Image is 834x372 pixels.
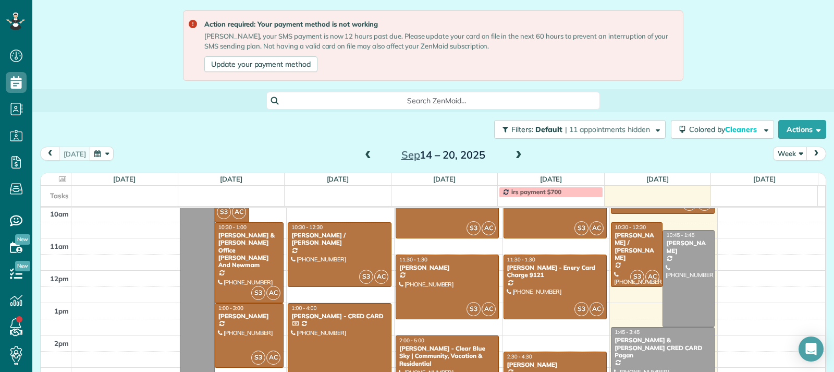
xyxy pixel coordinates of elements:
[773,147,807,161] button: Week
[399,264,496,271] div: [PERSON_NAME]
[291,305,316,311] span: 1:00 - 4:00
[535,125,563,134] span: Default
[615,224,646,231] span: 10:30 - 12:30
[399,256,427,263] span: 11:30 - 1:30
[590,221,604,235] span: AC
[565,125,650,134] span: | 11 appointments hidden
[540,175,562,183] a: [DATE]
[220,175,242,183] a: [DATE]
[615,329,640,335] span: 1:45 - 3:45
[467,302,481,316] span: S3
[266,351,280,365] span: AC
[614,232,659,262] div: [PERSON_NAME] / [PERSON_NAME]
[50,274,69,283] span: 12pm
[399,345,496,367] div: [PERSON_NAME] - Clear Blue Sky | Community, Vacation & Residential
[630,270,644,284] span: S3
[666,232,694,238] span: 10:45 - 1:45
[291,232,388,247] div: [PERSON_NAME] / [PERSON_NAME]
[40,147,60,161] button: prev
[15,261,30,271] span: New
[232,205,246,219] span: AC
[251,286,265,300] span: S3
[291,224,323,231] span: 10:30 - 12:30
[327,175,349,183] a: [DATE]
[59,147,91,161] button: [DATE]
[646,175,669,183] a: [DATE]
[251,351,265,365] span: S3
[113,175,136,183] a: [DATE]
[574,221,588,235] span: S3
[507,264,604,279] div: [PERSON_NAME] - Enery Card Charge 9121
[507,353,532,360] span: 2:30 - 4:30
[778,120,826,139] button: Actions
[494,120,666,139] button: Filters: Default | 11 appointments hidden
[399,337,424,344] span: 2:00 - 5:00
[218,224,247,231] span: 10:30 - 1:00
[401,148,420,161] span: Sep
[614,337,712,359] div: [PERSON_NAME] & [PERSON_NAME] CRED CARD Pagan
[218,232,280,269] div: [PERSON_NAME] & [PERSON_NAME] Office [PERSON_NAME] And Newmam
[806,147,826,161] button: next
[511,188,561,196] span: irs payment $700
[218,313,280,320] div: [PERSON_NAME]
[50,210,69,218] span: 10am
[359,270,373,284] span: S3
[54,339,69,347] span: 2pm
[50,242,69,250] span: 11am
[753,175,776,183] a: [DATE]
[725,125,758,134] span: Cleaners
[799,337,824,362] div: Open Intercom Messenger
[433,175,456,183] a: [DATE]
[482,221,496,235] span: AC
[507,361,604,368] div: [PERSON_NAME]
[482,302,496,316] span: AC
[204,19,674,29] strong: Action required: Your payment method is not working
[54,307,69,315] span: 1pm
[511,125,533,134] span: Filters:
[590,302,604,316] span: AC
[574,302,588,316] span: S3
[507,256,535,263] span: 11:30 - 1:30
[467,221,481,235] span: S3
[204,31,674,51] div: [PERSON_NAME], your SMS payment is now 12 hours past due. Please update your card on file in the ...
[645,270,659,284] span: AC
[671,120,774,139] button: Colored byCleaners
[204,56,317,72] a: Update your payment method
[378,149,508,161] h2: 14 – 20, 2025
[218,305,243,311] span: 1:00 - 3:00
[15,234,30,245] span: New
[666,239,711,255] div: [PERSON_NAME]
[689,125,761,134] span: Colored by
[291,313,388,320] div: [PERSON_NAME] - CRED CARD
[374,270,388,284] span: AC
[266,286,280,300] span: AC
[217,205,231,219] span: S3
[489,120,666,139] a: Filters: Default | 11 appointments hidden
